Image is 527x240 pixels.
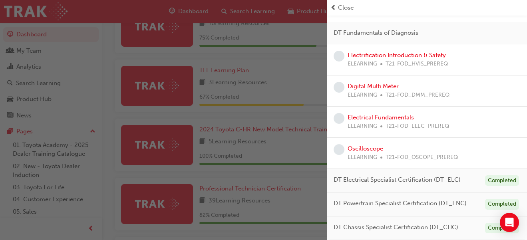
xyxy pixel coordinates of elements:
a: Electrification Introduction & Safety [348,52,446,59]
div: Open Intercom Messenger [500,213,519,232]
span: learningRecordVerb_NONE-icon [334,113,344,124]
span: learningRecordVerb_NONE-icon [334,144,344,155]
a: Oscilloscope [348,145,383,152]
span: Close [338,3,354,12]
div: Completed [485,223,519,234]
a: Digital Multi Meter [348,83,399,90]
span: DT Fundamentals of Diagnosis [334,28,418,38]
span: ELEARNING [348,122,377,131]
span: T21-FOD_OSCOPE_PREREQ [386,153,458,162]
span: prev-icon [330,3,336,12]
a: Electrical Fundamentals [348,114,414,121]
span: T21-FOD_DMM_PREREQ [386,91,449,100]
span: learningRecordVerb_NONE-icon [334,51,344,61]
span: ELEARNING [348,91,377,100]
span: DT Chassis Specialist Certification (DT_CHC) [334,223,458,232]
span: ELEARNING [348,60,377,69]
span: learningRecordVerb_NONE-icon [334,82,344,93]
span: DT Powertrain Specialist Certification (DT_ENC) [334,199,467,208]
div: Completed [485,199,519,210]
div: Completed [485,175,519,186]
span: T21-FOD_HVIS_PREREQ [386,60,448,69]
button: prev-iconClose [330,3,524,12]
span: DT Electrical Specialist Certification (DT_ELC) [334,175,461,184]
span: ELEARNING [348,153,377,162]
span: T21-FOD_ELEC_PREREQ [386,122,449,131]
